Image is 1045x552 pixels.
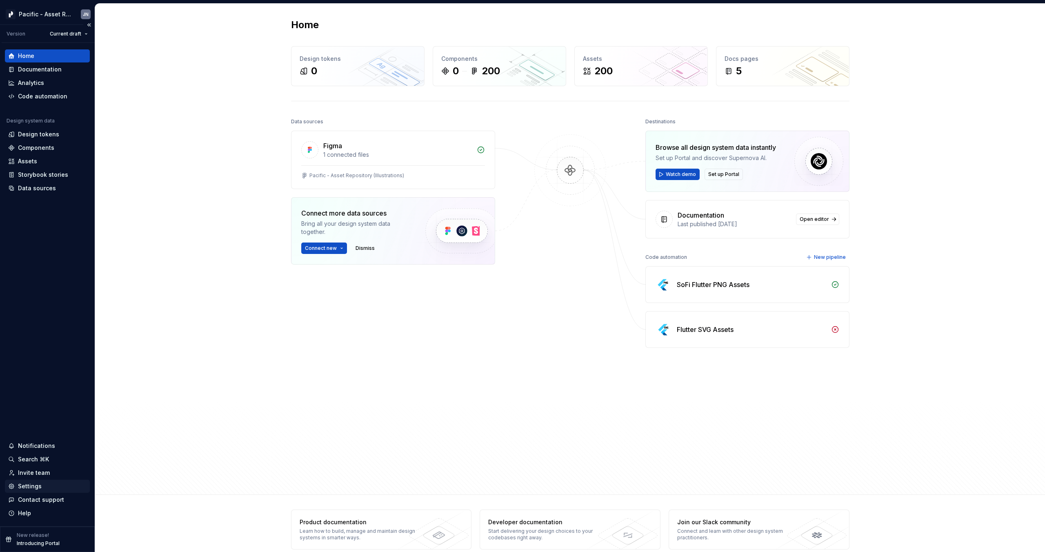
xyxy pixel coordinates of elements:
[594,65,613,78] div: 200
[291,46,425,86] a: Design tokens0
[305,245,337,252] span: Connect new
[311,65,317,78] div: 0
[677,325,734,334] div: Flutter SVG Assets
[300,55,416,63] div: Design tokens
[301,220,411,236] div: Bring all your design system data together.
[18,455,49,463] div: Search ⌘K
[677,518,796,526] div: Join our Slack community
[83,11,89,18] div: JN
[18,52,34,60] div: Home
[18,442,55,450] div: Notifications
[669,510,849,550] a: Join our Slack communityConnect and learn with other design system practitioners.
[725,55,841,63] div: Docs pages
[18,130,59,138] div: Design tokens
[656,154,776,162] div: Set up Portal and discover Supernova AI.
[705,169,743,180] button: Set up Portal
[18,79,44,87] div: Analytics
[7,118,55,124] div: Design system data
[488,518,607,526] div: Developer documentation
[796,214,839,225] a: Open editor
[301,243,347,254] button: Connect new
[433,46,566,86] a: Components0200
[5,466,90,479] a: Invite team
[300,528,418,541] div: Learn how to build, manage and maintain design systems in smarter ways.
[291,131,495,189] a: Figma1 connected filesPacific - Asset Repository (Illustrations)
[18,184,56,192] div: Data sources
[83,19,95,31] button: Collapse sidebar
[18,469,50,477] div: Invite team
[645,252,687,263] div: Code automation
[574,46,708,86] a: Assets200
[645,116,676,127] div: Destinations
[5,182,90,195] a: Data sources
[5,507,90,520] button: Help
[480,510,660,550] a: Developer documentationStart delivering your design choices to your codebases right away.
[291,116,323,127] div: Data sources
[814,254,846,260] span: New pipeline
[804,252,849,263] button: New pipeline
[17,540,60,547] p: Introducing Portal
[488,528,607,541] div: Start delivering your design choices to your codebases right away.
[291,510,472,550] a: Product documentationLearn how to build, manage and maintain design systems in smarter ways.
[46,28,91,40] button: Current draft
[5,493,90,506] button: Contact support
[678,210,724,220] div: Documentation
[5,128,90,141] a: Design tokens
[678,220,791,228] div: Last published [DATE]
[5,168,90,181] a: Storybook stories
[677,280,749,289] div: SoFi Flutter PNG Assets
[5,90,90,103] a: Code automation
[18,92,67,100] div: Code automation
[301,208,411,218] div: Connect more data sources
[677,528,796,541] div: Connect and learn with other design system practitioners.
[482,65,500,78] div: 200
[300,518,418,526] div: Product documentation
[5,453,90,466] button: Search ⌘K
[18,65,62,73] div: Documentation
[5,155,90,168] a: Assets
[18,496,64,504] div: Contact support
[583,55,699,63] div: Assets
[323,141,342,151] div: Figma
[441,55,558,63] div: Components
[18,509,31,517] div: Help
[17,532,49,539] p: New release!
[18,171,68,179] div: Storybook stories
[5,76,90,89] a: Analytics
[5,141,90,154] a: Components
[708,171,739,178] span: Set up Portal
[18,482,42,490] div: Settings
[716,46,849,86] a: Docs pages5
[352,243,378,254] button: Dismiss
[5,49,90,62] a: Home
[50,31,81,37] span: Current draft
[18,144,54,152] div: Components
[453,65,459,78] div: 0
[356,245,375,252] span: Dismiss
[309,172,404,179] div: Pacific - Asset Repository (Illustrations)
[291,18,319,31] h2: Home
[656,169,700,180] button: Watch demo
[666,171,696,178] span: Watch demo
[2,5,93,23] button: Pacific - Asset Repository (Illustrations)JN
[5,480,90,493] a: Settings
[5,439,90,452] button: Notifications
[736,65,742,78] div: 5
[6,9,16,19] img: 8d0dbd7b-a897-4c39-8ca0-62fbda938e11.png
[7,31,25,37] div: Version
[5,63,90,76] a: Documentation
[323,151,472,159] div: 1 connected files
[19,10,71,18] div: Pacific - Asset Repository (Illustrations)
[18,157,37,165] div: Assets
[656,142,776,152] div: Browse all design system data instantly
[800,216,829,223] span: Open editor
